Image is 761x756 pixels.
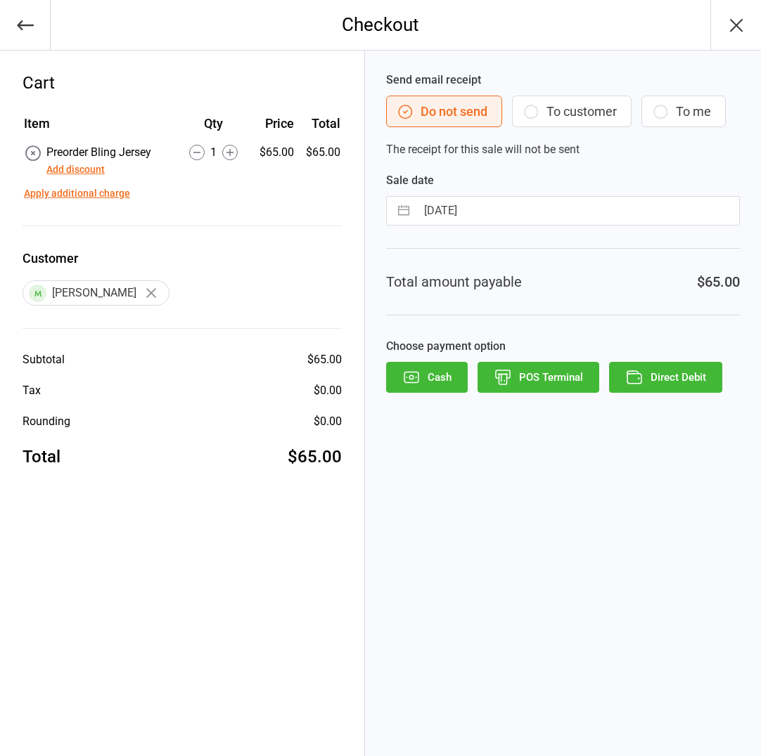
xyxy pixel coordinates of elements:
button: To customer [512,96,632,127]
button: Add discount [46,162,105,177]
span: Preorder Bling Jersey [46,145,151,159]
div: $65.00 [288,444,342,469]
th: Qty [176,114,251,143]
label: Choose payment option [386,338,740,355]
div: $65.00 [697,271,740,292]
div: Cart [23,70,342,96]
th: Total [300,114,340,143]
button: Apply additional charge [24,186,130,201]
div: [PERSON_NAME] [23,280,170,306]
div: Subtotal [23,351,65,368]
button: Do not send [386,96,502,127]
div: Tax [23,382,41,399]
div: $0.00 [314,382,342,399]
div: Total [23,444,60,469]
div: Price [252,114,294,133]
label: Send email receipt [386,72,740,89]
div: Total amount payable [386,271,522,292]
button: To me [641,96,726,127]
td: $65.00 [300,144,340,178]
label: Customer [23,249,342,268]
th: Item [24,114,174,143]
div: Rounding [23,413,70,430]
label: Sale date [386,172,740,189]
div: $65.00 [252,144,294,161]
button: Cash [386,362,468,393]
div: The receipt for this sale will not be sent [386,72,740,158]
button: POS Terminal [478,362,599,393]
div: $0.00 [314,413,342,430]
div: 1 [176,144,251,161]
button: Direct Debit [609,362,722,393]
div: $65.00 [307,351,342,368]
